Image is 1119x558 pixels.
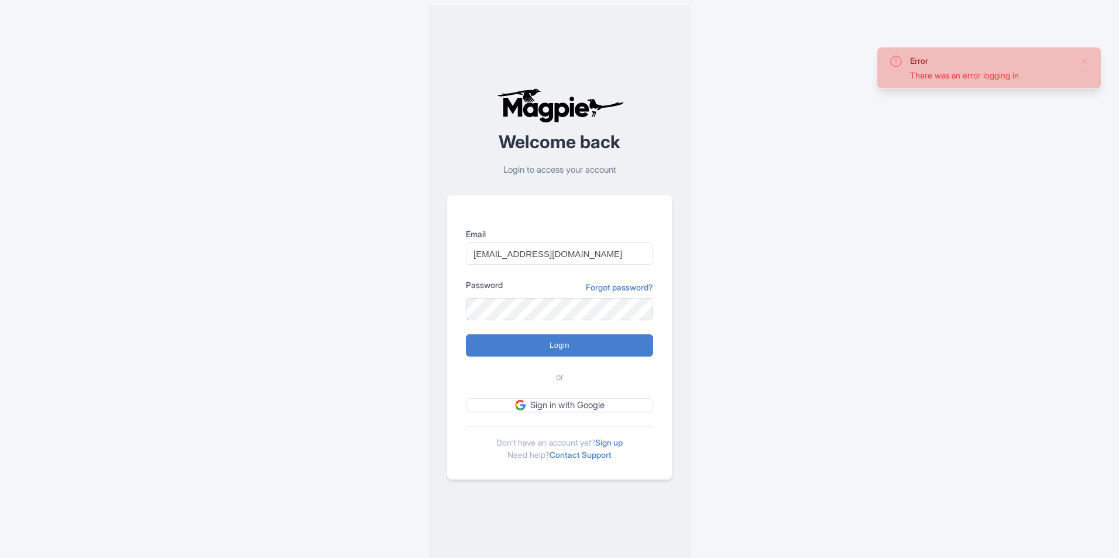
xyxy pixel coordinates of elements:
[595,437,623,447] a: Sign up
[586,281,653,293] a: Forgot password?
[466,426,653,461] div: Don't have an account yet? Need help?
[466,242,653,265] input: you@example.com
[466,334,653,357] input: Login
[556,371,564,384] span: or
[447,132,672,152] h2: Welcome back
[515,400,526,410] img: google.svg
[466,398,653,413] a: Sign in with Google
[910,54,1070,67] div: Error
[494,88,626,123] img: logo-ab69f6fb50320c5b225c76a69d11143b.png
[447,163,672,177] p: Login to access your account
[466,279,503,291] label: Password
[910,69,1070,81] div: There was an error logging in
[1080,54,1089,69] button: Close
[550,450,612,460] a: Contact Support
[466,228,653,240] label: Email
